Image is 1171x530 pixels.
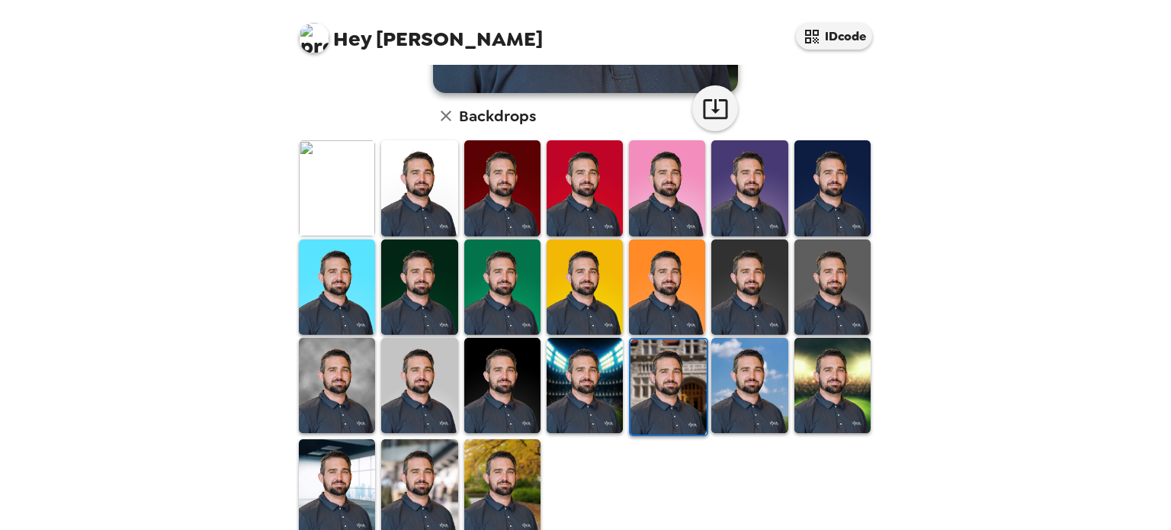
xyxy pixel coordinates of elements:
[299,15,543,50] span: [PERSON_NAME]
[459,104,536,128] h6: Backdrops
[333,25,371,53] span: Hey
[299,140,375,236] img: Original
[796,23,872,50] button: IDcode
[299,23,329,53] img: profile pic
